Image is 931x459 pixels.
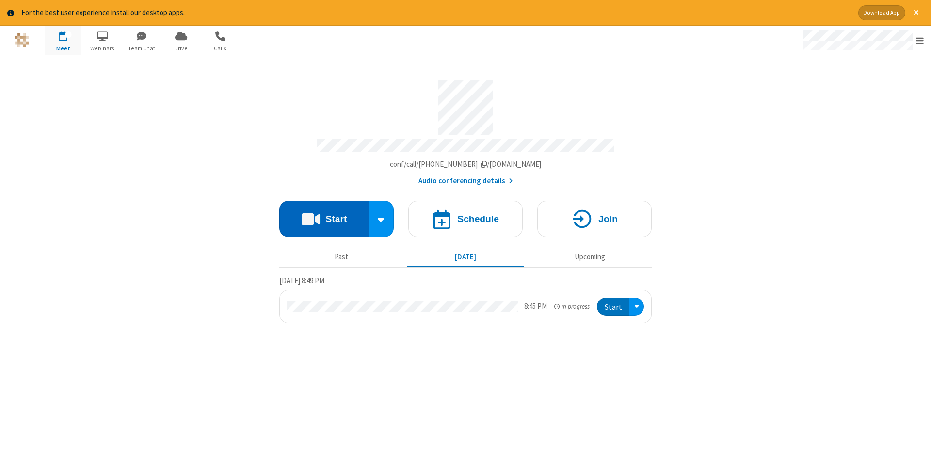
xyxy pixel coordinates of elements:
[598,214,618,223] h4: Join
[407,248,524,267] button: [DATE]
[202,44,239,53] span: Calls
[858,5,905,20] button: Download App
[369,201,394,237] div: Start conference options
[554,302,590,311] em: in progress
[45,44,81,53] span: Meet
[909,5,924,20] button: Close alert
[531,248,648,267] button: Upcoming
[597,298,629,316] button: Start
[3,26,40,55] button: Logo
[325,214,347,223] h4: Start
[283,248,400,267] button: Past
[279,73,652,186] section: Account details
[794,26,931,55] div: Open menu
[65,31,72,38] div: 1
[537,201,652,237] button: Join
[279,276,324,285] span: [DATE] 8:49 PM
[524,301,547,312] div: 8:45 PM
[279,201,369,237] button: Start
[124,44,160,53] span: Team Chat
[390,159,542,170] button: Copy my meeting room linkCopy my meeting room link
[21,7,851,18] div: For the best user experience install our desktop apps.
[457,214,499,223] h4: Schedule
[418,175,513,187] button: Audio conferencing details
[15,33,29,47] img: QA Selenium DO NOT DELETE OR CHANGE
[629,298,644,316] div: Open menu
[84,44,121,53] span: Webinars
[279,275,652,323] section: Today's Meetings
[408,201,523,237] button: Schedule
[163,44,199,53] span: Drive
[390,159,542,169] span: Copy my meeting room link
